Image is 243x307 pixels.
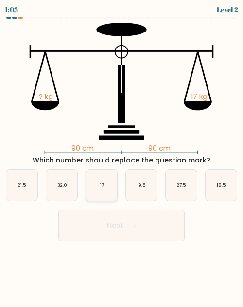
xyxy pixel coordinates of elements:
button: Next [58,210,185,241]
text: 32.0 [57,182,67,188]
tspan: 90 cm [148,143,171,153]
text: 21.5 [18,182,26,188]
text: 17 [100,182,104,188]
text: 18.5 [217,182,226,188]
text: 9.5 [138,182,146,188]
tspan: 17 kg [191,91,208,101]
tspan: ? kg [39,91,53,101]
tspan: 90 cm [71,143,94,153]
div: 1:03 [5,4,18,15]
div: Level 2 [217,4,238,15]
div: Which number should replace the question mark? [4,155,239,165]
text: 27.5 [177,182,186,188]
